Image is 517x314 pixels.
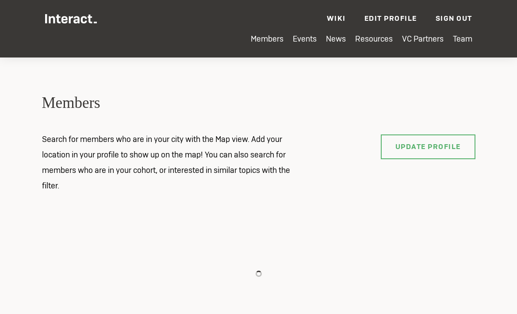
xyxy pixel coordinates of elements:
a: Edit Profile [364,14,417,23]
p: Search for members who are in your city with the Map view. Add your location in your profile to s... [33,131,311,193]
a: Update Profile [381,134,475,159]
a: Team [453,34,472,44]
a: VC Partners [402,34,444,44]
a: News [326,34,346,44]
h2: Members [42,93,475,114]
a: Wiki [327,14,346,23]
img: Interact Logo [45,14,97,23]
a: Resources [355,34,393,44]
a: Members [251,34,283,44]
a: Events [293,34,317,44]
a: Sign Out [436,14,472,23]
